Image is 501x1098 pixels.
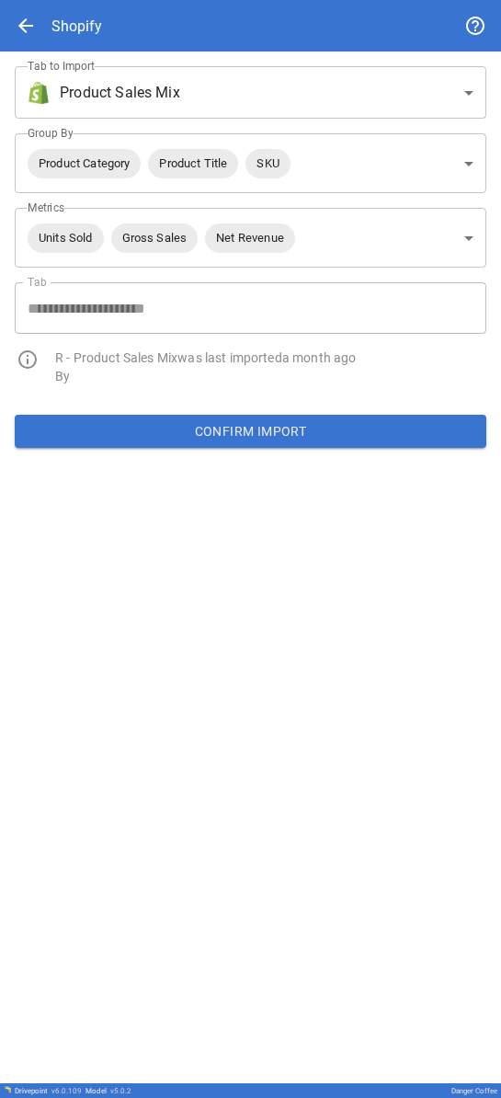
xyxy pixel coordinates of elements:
span: Product Title [148,153,238,174]
div: Model [85,1087,131,1095]
span: Product Sales Mix [60,82,180,104]
span: v 5.0.2 [110,1087,131,1095]
img: Drivepoint [4,1086,11,1093]
label: Tab [28,274,47,290]
span: Gross Sales [111,227,199,248]
span: Net Revenue [205,227,295,248]
div: Shopify [51,17,102,35]
div: Drivepoint [15,1087,82,1095]
img: brand icon not found [28,82,50,104]
span: SKU [245,153,290,174]
button: Confirm Import [15,415,486,448]
span: v 6.0.109 [51,1087,82,1095]
p: R - Product Sales Mix was last imported a month ago [55,349,486,367]
span: Product Category [28,153,141,174]
p: By [55,367,486,385]
label: Metrics [28,200,64,215]
span: info_outline [17,349,39,371]
div: Danger Coffee [451,1087,497,1095]
label: Group By [28,125,74,141]
span: Units Sold [28,227,104,248]
label: Tab to Import [28,58,95,74]
span: arrow_back [15,15,37,37]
